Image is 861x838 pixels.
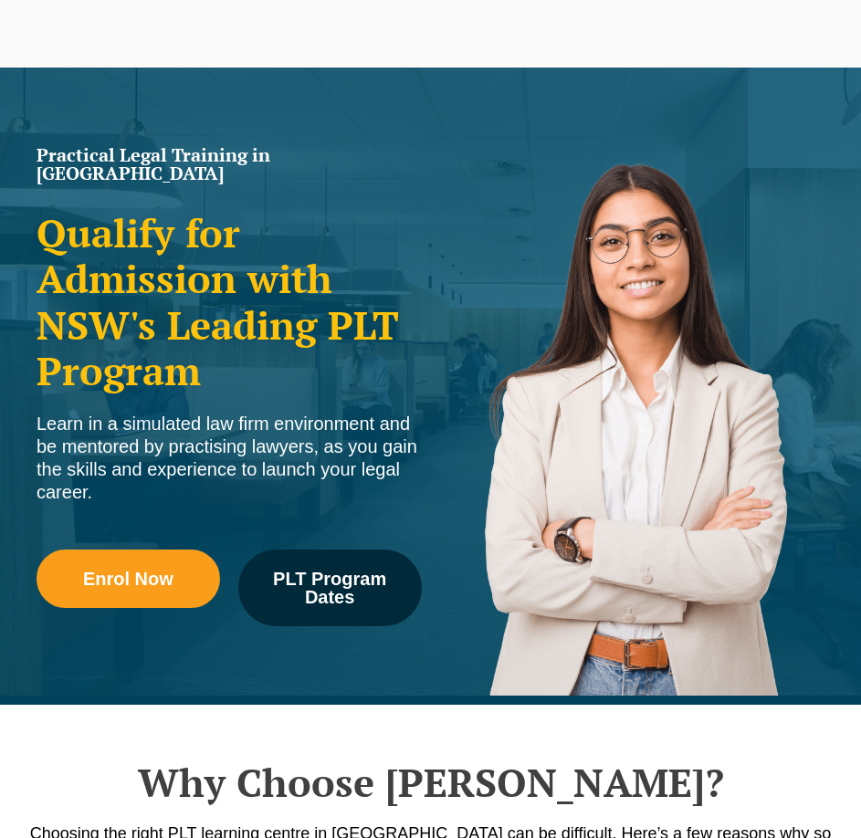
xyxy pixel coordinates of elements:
[251,570,409,606] span: PLT Program Dates
[27,759,834,805] h2: Why Choose [PERSON_NAME]?
[83,570,173,588] span: Enrol Now
[37,550,220,608] a: Enrol Now
[37,413,422,504] div: Learn in a simulated law firm environment and be mentored by practising lawyers, as you gain the ...
[37,210,422,394] h2: Qualify for Admission with NSW's Leading PLT Program
[37,146,422,183] h1: Practical Legal Training in [GEOGRAPHIC_DATA]
[238,550,422,626] a: PLT Program Dates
